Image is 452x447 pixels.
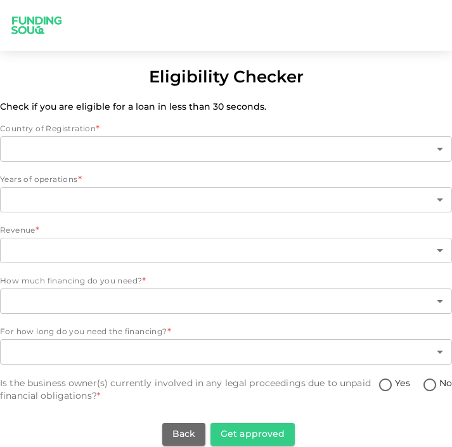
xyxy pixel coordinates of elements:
button: Get approved [210,423,295,446]
img: logo [5,9,68,42]
div: Eligibility Checker [149,66,304,91]
button: Back [162,423,205,446]
span: Yes [395,377,410,391]
span: No [439,377,452,391]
